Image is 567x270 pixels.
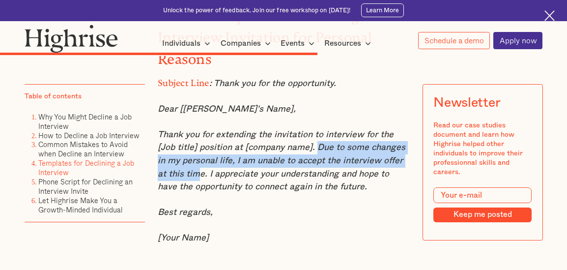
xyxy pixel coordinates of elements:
[38,139,128,159] a: Common Mistakes to Avoid when Decline an Interview
[38,176,133,197] a: Phone Script for Declining an Interview Invite
[25,25,118,53] img: Highrise logo
[158,8,378,60] strong: Email Template for Declining an Interview Invitation for Personal Reasons
[324,37,374,49] div: Resources
[38,129,140,141] a: How to Decline a Job Interview
[433,121,532,177] div: Read our case studies document and learn how Highrise helped other individuals to improve their p...
[324,37,361,49] div: Resources
[158,234,209,242] em: [Your Name]
[544,10,555,21] img: Cross icon
[433,187,532,203] input: Your e-mail
[209,79,336,88] em: : Thank you for the opportunity.
[163,6,351,15] div: Unlock the power of feedback. Join our free workshop on [DATE]!
[433,187,532,222] form: Modal Form
[361,3,404,17] a: Learn More
[158,105,296,113] em: Dear [[PERSON_NAME]'s Name],
[38,195,123,215] a: Let Highrise Make You a Growth-Minded Individual
[25,91,82,101] div: Table of contents
[162,37,200,49] div: Individuals
[281,37,317,49] div: Events
[158,208,213,216] em: Best regards,
[221,37,261,49] div: Companies
[418,32,489,49] a: Schedule a demo
[433,208,532,222] input: Keep me posted
[38,157,134,178] a: Templates for Declining a Job Interview
[493,32,542,49] a: Apply now
[158,130,405,191] em: Thank you for extending the invitation to interview for the [Job title] position at [company name...
[433,95,500,110] div: Newsletter
[158,78,209,84] strong: Subject Line
[162,37,213,49] div: Individuals
[281,37,305,49] div: Events
[221,37,274,49] div: Companies
[38,111,132,131] a: Why You Might Decline a Job Interview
